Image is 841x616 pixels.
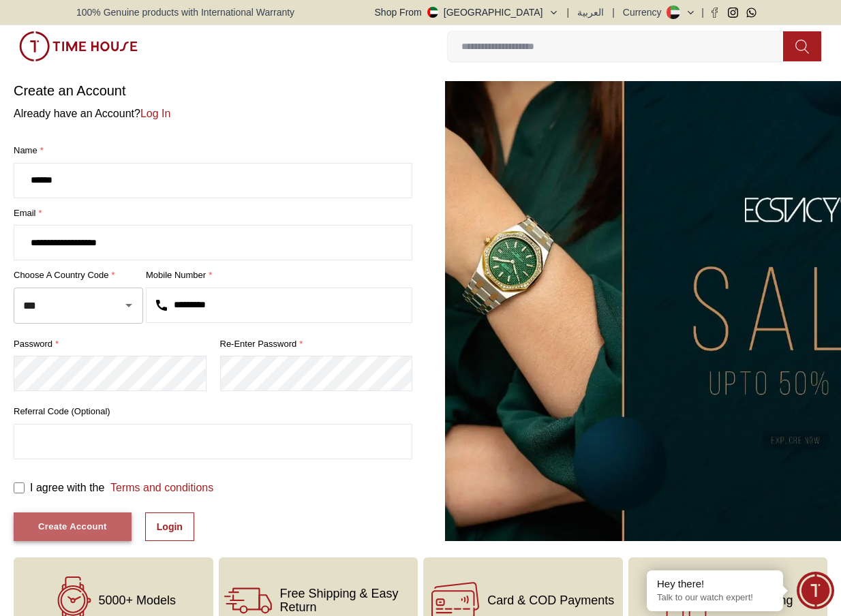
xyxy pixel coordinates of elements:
[280,587,413,614] span: Free Shipping & Easy Return
[567,5,570,19] span: |
[709,7,720,18] a: Facebook
[375,5,559,19] button: Shop From[GEOGRAPHIC_DATA]
[220,337,413,351] label: Re-enter Password
[612,5,615,19] span: |
[146,268,412,282] label: Mobile Number
[657,592,773,604] p: Talk to our watch expert!
[145,512,194,541] a: Login
[728,7,738,18] a: Instagram
[98,594,176,607] span: 5000+ Models
[119,296,138,315] button: Open
[797,572,834,609] div: Chat Widget
[140,108,170,119] a: Log In
[14,268,143,282] label: Choose a country code
[427,7,438,18] img: United Arab Emirates
[577,5,604,19] button: العربية
[19,31,138,61] img: ...
[623,5,667,19] div: Currency
[14,512,132,542] button: Create Account
[38,519,107,535] div: Create Account
[14,206,412,220] label: Email
[701,5,704,19] span: |
[14,144,412,157] label: Name
[657,577,773,591] div: Hey there!
[14,81,412,100] h1: Create an Account
[14,337,207,351] label: password
[14,106,412,122] p: Already have an Account?
[104,482,213,493] a: Terms and conditions
[30,480,213,496] label: I agree with the
[487,594,614,607] span: Card & COD Payments
[76,5,294,19] span: 100% Genuine products with International Warranty
[746,7,756,18] a: Whatsapp
[14,405,412,418] label: Referral Code (Optional)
